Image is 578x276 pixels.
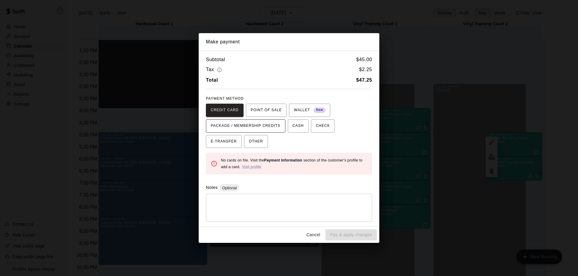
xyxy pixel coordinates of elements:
[206,104,244,117] button: CREDIT CARD
[293,121,304,131] span: CASH
[211,105,239,115] span: CREDIT CARD
[264,158,302,162] b: Payment Information
[251,105,282,115] span: POINT OF SALE
[206,77,218,83] b: Total
[206,135,242,148] button: E-TRANSFER
[199,33,379,51] h2: Make payment
[359,66,372,74] h6: $ 2.25
[289,104,330,117] button: WALLET New
[314,106,325,114] span: New
[242,165,261,169] a: Visit profile
[311,119,335,133] button: CHECK
[206,66,223,74] h6: Tax
[246,104,287,117] button: POINT OF SALE
[220,186,239,190] span: Optional
[211,121,281,131] span: PACKAGE / MEMBERSHIP CREDITS
[244,135,268,148] button: OTHER
[206,119,285,133] button: PACKAGE / MEMBERSHIP CREDITS
[294,105,325,115] span: WALLET
[211,137,237,146] span: E-TRANSFER
[206,185,218,190] label: Notes
[206,56,225,64] h6: Subtotal
[221,158,362,169] span: No cards on file. Visit the section of the customer's profile to add a card.
[316,121,330,131] span: CHECK
[356,77,372,83] b: $ 47.25
[206,96,244,101] span: PAYMENT METHOD
[356,56,372,64] h6: $ 45.00
[249,137,263,146] span: OTHER
[304,229,323,240] button: Cancel
[288,119,309,133] button: CASH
